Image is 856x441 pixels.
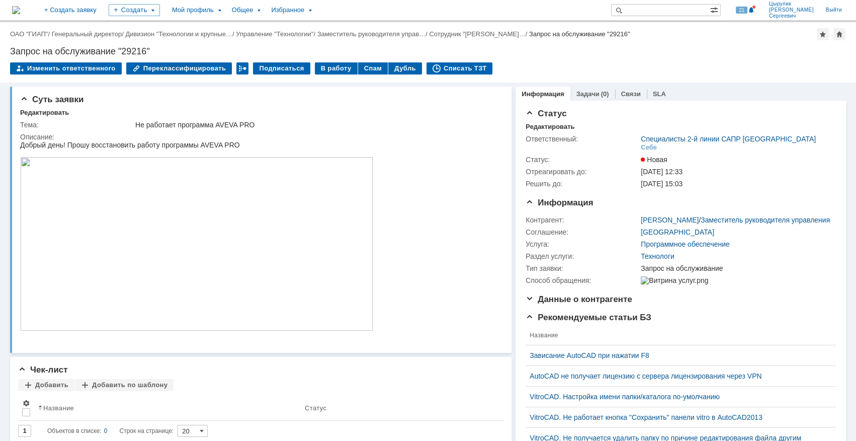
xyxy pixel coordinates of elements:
a: [PERSON_NAME] [641,216,699,224]
div: Редактировать [20,109,69,117]
div: / [641,216,830,224]
div: / [236,30,317,38]
div: Способ обращения: [526,276,639,284]
a: Программное обеспечение [641,240,730,248]
span: Данные о контрагенте [526,295,632,304]
a: Задачи [576,90,600,98]
th: Название [34,395,301,421]
a: VitroCAD. Настройка имени папки/каталога по-умолчанию [530,393,824,401]
div: Запрос на обслуживание [641,264,831,272]
div: Добавить в избранное [817,28,829,40]
a: Генеральный директор [52,30,122,38]
div: Ответственный: [526,135,639,143]
div: 0 [104,425,108,437]
a: Сотрудник "[PERSON_NAME]… [429,30,525,38]
span: [DATE] 15:03 [641,180,682,188]
div: Соглашение: [526,228,639,236]
span: Расширенный поиск [710,5,720,14]
div: / [429,30,529,38]
th: Название [526,326,828,345]
a: Информация [522,90,564,98]
a: Технологи [641,252,674,260]
a: Заместитель руководителя управ… [317,30,426,38]
a: Связи [621,90,641,98]
div: Раздел услуги: [526,252,639,260]
div: Создать [109,4,160,16]
span: Суть заявки [20,95,83,104]
div: / [52,30,126,38]
div: Отреагировать до: [526,168,639,176]
div: Описание: [20,133,499,141]
a: Перейти на домашнюю страницу [12,6,20,14]
span: Рекомендуемые статьи БЗ [526,313,651,322]
span: Объектов в списке: [47,427,101,434]
div: Услуга: [526,240,639,248]
span: [DATE] 12:33 [641,168,682,176]
div: Решить до: [526,180,639,188]
a: Специалисты 2-й линии САПР [GEOGRAPHIC_DATA] [641,135,816,143]
div: / [317,30,430,38]
a: [GEOGRAPHIC_DATA] [641,228,714,236]
div: / [125,30,236,38]
span: Новая [641,156,667,164]
a: Заместитель руководителя управления [701,216,830,224]
img: logo [12,6,20,14]
img: Витрина услуг.png [641,276,708,284]
th: Статус [301,395,495,421]
span: [PERSON_NAME] [769,7,814,13]
div: Статус [305,404,326,412]
div: Работа с массовостью [236,62,248,75]
div: Себе [641,143,657,152]
a: VitroCAD. Не работает кнопка "Сохранить" панели vitro в AutoCAD2013 [530,413,824,421]
a: ОАО "ГИАП" [10,30,48,38]
div: Редактировать [526,123,574,131]
div: Не работает программа AVEVA PRO [135,121,497,129]
span: Сергеевич [769,13,814,19]
a: Управление "Технологии" [236,30,313,38]
div: Запрос на обслуживание "29216" [10,46,846,56]
span: Чек-лист [18,365,68,375]
span: Настройки [22,399,30,407]
a: Дивизион "Технологии и крупные… [125,30,232,38]
a: SLA [653,90,666,98]
a: Зависание AutoCAD при нажатии F8 [530,351,824,359]
span: Информация [526,198,593,207]
div: / [10,30,52,38]
i: Строк на странице: [47,425,174,437]
span: 21 [736,7,747,14]
div: Запрос на обслуживание "29216" [529,30,630,38]
div: Тип заявки: [526,264,639,272]
div: Статус: [526,156,639,164]
span: Цырулик [769,1,814,7]
a: AutoCAD не получает лицензию с сервера лицензирования через VPN [530,372,824,380]
span: Статус [526,109,566,118]
div: (0) [601,90,609,98]
div: Тема: [20,121,133,129]
div: Контрагент: [526,216,639,224]
div: Сделать домашней страницей [833,28,845,40]
div: Название [43,404,74,412]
